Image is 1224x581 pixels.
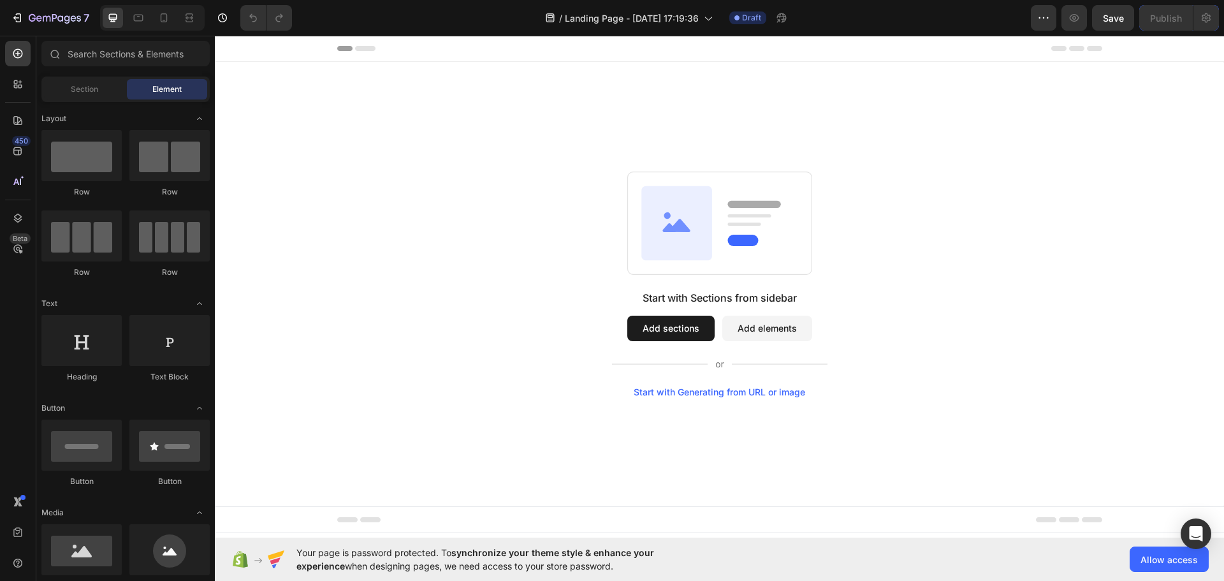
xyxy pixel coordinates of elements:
div: Beta [10,233,31,244]
span: Landing Page - [DATE] 17:19:36 [565,11,699,25]
div: Undo/Redo [240,5,292,31]
span: Your page is password protected. To when designing pages, we need access to your store password. [296,546,704,573]
span: Toggle open [189,503,210,523]
div: Row [41,186,122,198]
iframe: Design area [215,36,1224,538]
button: Add sections [412,280,500,305]
div: Row [129,267,210,278]
span: Text [41,298,57,309]
div: Start with Generating from URL or image [419,351,590,362]
span: Element [152,84,182,95]
div: 450 [12,136,31,146]
input: Search Sections & Elements [41,41,210,66]
span: Save [1103,13,1124,24]
span: / [559,11,562,25]
div: Text Block [129,371,210,383]
span: Button [41,402,65,414]
span: Media [41,507,64,518]
p: 7 [84,10,89,26]
div: Publish [1150,11,1182,25]
div: Row [129,186,210,198]
div: Button [41,476,122,487]
span: Section [71,84,98,95]
div: Open Intercom Messenger [1181,518,1211,549]
span: Toggle open [189,293,210,314]
div: Row [41,267,122,278]
span: synchronize your theme style & enhance your experience [296,547,654,571]
button: Add elements [507,280,597,305]
span: Toggle open [189,398,210,418]
button: Publish [1139,5,1193,31]
div: Start with Sections from sidebar [428,254,582,270]
span: Draft [742,12,761,24]
button: Save [1092,5,1134,31]
span: Layout [41,113,66,124]
button: Allow access [1130,547,1209,572]
div: Heading [41,371,122,383]
span: Allow access [1140,553,1198,566]
div: Button [129,476,210,487]
span: Toggle open [189,108,210,129]
button: 7 [5,5,95,31]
